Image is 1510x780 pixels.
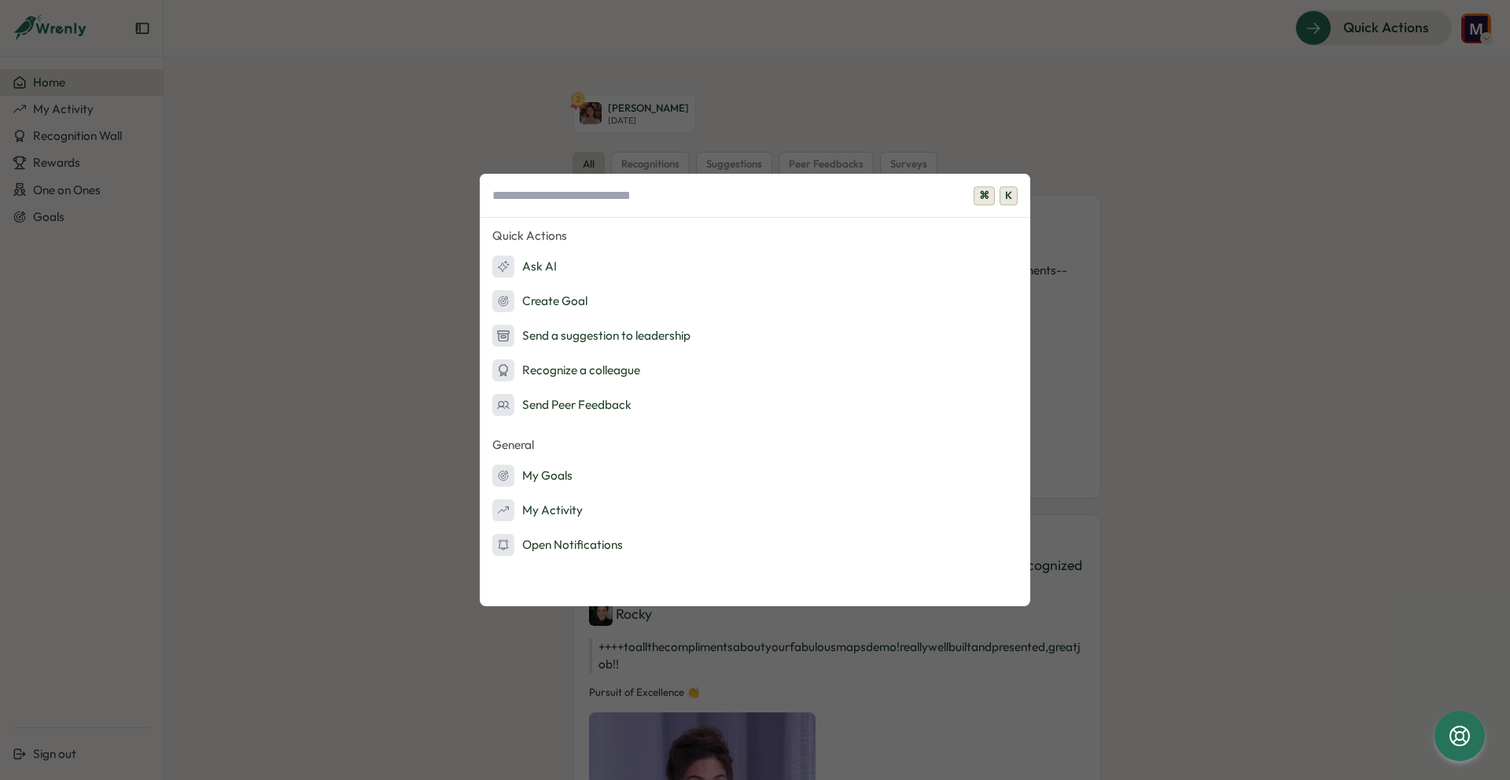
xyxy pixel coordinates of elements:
[492,290,587,312] div: Create Goal
[1000,186,1018,205] span: K
[492,499,583,521] div: My Activity
[480,460,1030,491] button: My Goals
[480,251,1030,282] button: Ask AI
[480,320,1030,351] button: Send a suggestion to leadership
[480,495,1030,526] button: My Activity
[492,359,640,381] div: Recognize a colleague
[492,534,623,556] div: Open Notifications
[480,433,1030,457] p: General
[492,256,557,278] div: Ask AI
[480,529,1030,561] button: Open Notifications
[974,186,995,205] span: ⌘
[492,465,573,487] div: My Goals
[480,285,1030,317] button: Create Goal
[480,224,1030,248] p: Quick Actions
[492,394,632,416] div: Send Peer Feedback
[480,389,1030,421] button: Send Peer Feedback
[480,355,1030,386] button: Recognize a colleague
[492,325,691,347] div: Send a suggestion to leadership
